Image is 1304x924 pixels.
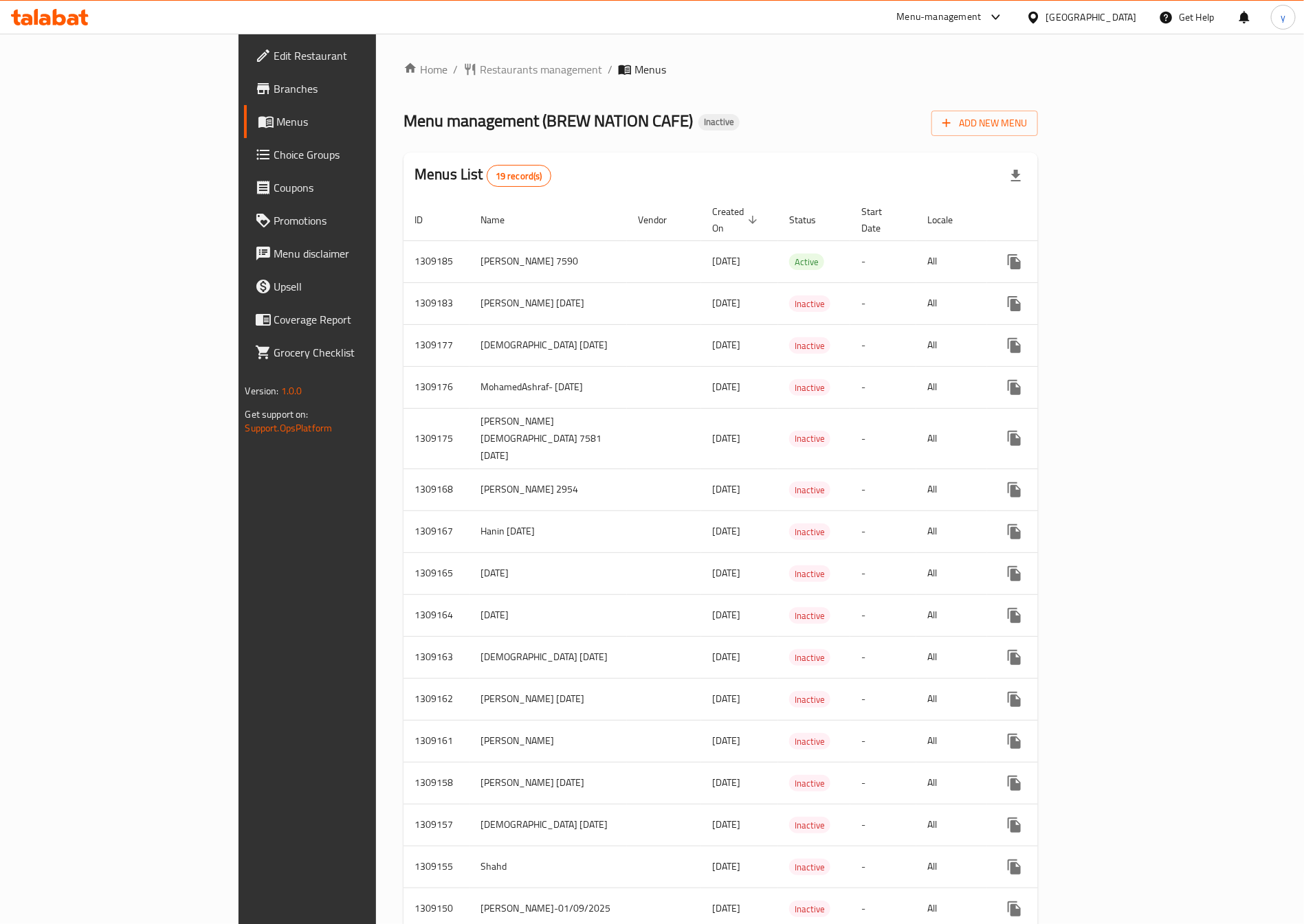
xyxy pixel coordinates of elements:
a: Menus [244,105,456,138]
td: [PERSON_NAME] [DATE] [469,762,627,804]
span: [DATE] [712,336,740,354]
span: Active [789,254,824,270]
span: Name [480,212,522,228]
a: Edit Restaurant [244,39,456,72]
button: more [998,422,1031,455]
div: Export file [999,159,1032,192]
td: [PERSON_NAME] 2954 [469,469,627,510]
td: [PERSON_NAME] 7590 [469,240,627,282]
td: - [850,240,916,282]
div: Inactive [789,379,830,396]
td: - [850,804,916,846]
button: more [998,557,1031,590]
span: Inactive [789,431,830,447]
h2: Menus List [415,164,551,187]
a: Promotions [244,204,456,237]
td: - [850,366,916,408]
span: Vendor [638,212,685,228]
span: Restaurants management [480,61,602,78]
span: Coverage Report [274,311,445,328]
button: more [998,329,1031,362]
button: Change Status [1031,725,1064,758]
td: [PERSON_NAME] [DATE] [469,678,627,720]
td: All [916,720,987,762]
td: [DATE] [469,552,627,594]
th: Actions [987,199,1141,241]
span: Grocery Checklist [274,344,445,361]
button: more [998,725,1031,758]
div: Inactive [789,607,830,624]
span: Inactive [789,296,830,312]
a: Grocery Checklist [244,336,456,369]
div: Inactive [789,733,830,750]
a: Menu disclaimer [244,237,456,270]
span: [DATE] [712,774,740,791]
td: - [850,469,916,510]
button: Change Status [1031,245,1064,278]
div: Inactive [789,337,830,354]
a: Coverage Report [244,303,456,336]
td: - [850,552,916,594]
td: [DEMOGRAPHIC_DATA] [DATE] [469,636,627,678]
span: [DATE] [712,690,740,708]
span: Inactive [789,566,830,582]
button: more [998,245,1031,278]
div: Inactive [789,523,830,540]
span: Get support on: [245,405,309,423]
span: Choice Groups [274,146,445,163]
td: All [916,408,987,469]
span: [DATE] [712,294,740,312]
div: Inactive [698,114,740,131]
button: more [998,473,1031,506]
td: - [850,510,916,552]
td: All [916,469,987,510]
a: Choice Groups [244,138,456,171]
td: All [916,678,987,720]
div: Inactive [789,901,830,917]
div: Total records count [487,165,551,187]
button: more [998,371,1031,404]
button: more [998,850,1031,883]
span: [DATE] [712,480,740,498]
div: Inactive [789,295,830,312]
td: - [850,282,916,324]
span: Inactive [789,776,830,791]
button: more [998,767,1031,800]
span: Inactive [789,692,830,708]
button: Change Status [1031,422,1064,455]
td: MohamedAshraf- [DATE] [469,366,627,408]
button: Change Status [1031,371,1064,404]
span: Upsell [274,278,445,295]
span: Locale [927,212,971,228]
a: Branches [244,72,456,105]
span: Menu disclaimer [274,245,445,262]
span: 19 record(s) [487,170,551,183]
div: Active [789,253,824,270]
div: Inactive [789,565,830,582]
td: All [916,636,987,678]
td: - [850,594,916,636]
button: more [998,683,1031,716]
div: Inactive [789,649,830,666]
span: Status [789,212,834,228]
div: Inactive [789,859,830,875]
span: [DATE] [712,564,740,582]
span: [DATE] [712,606,740,624]
td: All [916,324,987,366]
td: Hanin [DATE] [469,510,627,552]
td: - [850,762,916,804]
td: [DEMOGRAPHIC_DATA] [DATE] [469,324,627,366]
td: All [916,552,987,594]
td: All [916,594,987,636]
button: Change Status [1031,329,1064,362]
nav: breadcrumb [404,61,1038,78]
span: y [1281,10,1285,25]
span: Inactive [789,818,830,833]
td: All [916,366,987,408]
span: [DATE] [712,429,740,447]
td: Shahd [469,846,627,888]
button: more [998,287,1031,320]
